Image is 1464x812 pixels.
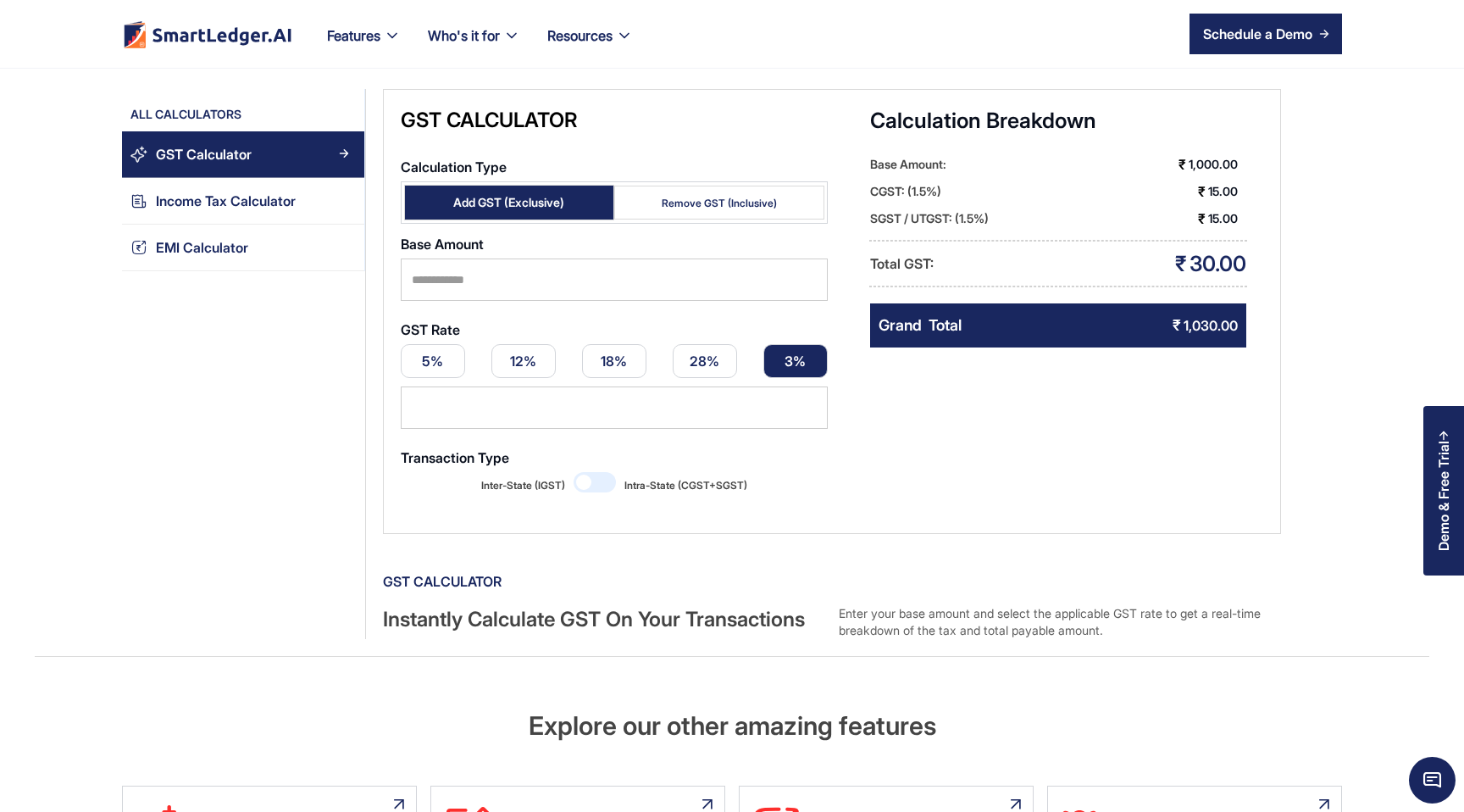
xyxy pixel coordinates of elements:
[156,236,248,259] div: EMI Calculator
[401,344,465,378] a: 5%
[879,312,962,339] div: Grand Total
[313,24,414,68] div: Features
[673,344,737,378] a: 28%
[1319,29,1329,39] img: arrow right icon
[1208,178,1246,205] div: 15.00
[1436,441,1451,551] div: Demo & Free Trial
[1208,205,1246,232] div: 15.00
[1189,151,1246,178] div: 1,000.00
[1198,205,1206,232] div: ₹
[122,20,293,48] img: footer logo
[453,194,564,211] div: Add GST (Exclusive)
[401,236,828,252] label: Base Amount
[1184,312,1238,339] div: 1,030.00
[1198,178,1206,205] div: ₹
[401,322,828,337] label: GST Rate
[122,225,364,271] a: EMI CalculatorArrow Right Blue
[491,344,556,378] a: 12%
[339,242,349,252] img: Arrow Right Blue
[1178,151,1186,178] div: ₹
[624,472,747,499] span: Intra-State (CGST+SGST)
[763,344,828,378] a: 3%
[401,151,828,499] form: Email Form
[907,178,941,205] div: (1.5%)
[547,24,613,47] div: Resources
[122,106,364,131] div: All Calculators
[1409,757,1456,804] span: Chat Widget
[1203,24,1312,44] div: Schedule a Demo
[122,20,293,48] a: home
[122,131,364,178] a: GST CalculatorArrow Right Blue
[955,205,989,232] div: (1.5%)
[529,708,936,743] h2: Explore our other amazing features
[383,605,825,639] div: Instantly Calculate GST On Your Transactions
[870,250,934,277] div: Total GST:
[839,605,1281,639] div: Enter your base amount and select the applicable GST rate to get a real-time breakdown of the tax...
[1189,249,1246,278] div: 30.00
[870,107,1246,134] div: Calculation Breakdown
[534,24,646,68] div: Resources
[401,159,828,175] label: Calculation Type
[156,190,296,213] div: Income Tax Calculator
[1173,312,1181,339] div: ₹
[122,178,364,225] a: Income Tax CalculatorArrow Right Blue
[339,195,349,205] img: Arrow Right Blue
[582,344,646,378] a: 18%
[339,148,349,159] img: Arrow Right Blue
[481,472,565,499] span: Inter-State (IGST)
[414,24,534,68] div: Who's it for
[401,450,828,465] label: Transaction Type
[1175,249,1187,278] div: ₹
[156,143,252,166] div: GST Calculator
[383,568,1281,595] div: GST Calculator
[662,196,777,210] div: Remove GST (Inclusive)
[870,205,952,232] div: SGST / UTGST:
[401,107,828,134] div: GST Calculator
[870,151,946,178] div: Base Amount:
[870,178,905,205] div: CGST:
[327,24,380,47] div: Features
[1189,14,1342,54] a: Schedule a Demo
[428,24,500,47] div: Who's it for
